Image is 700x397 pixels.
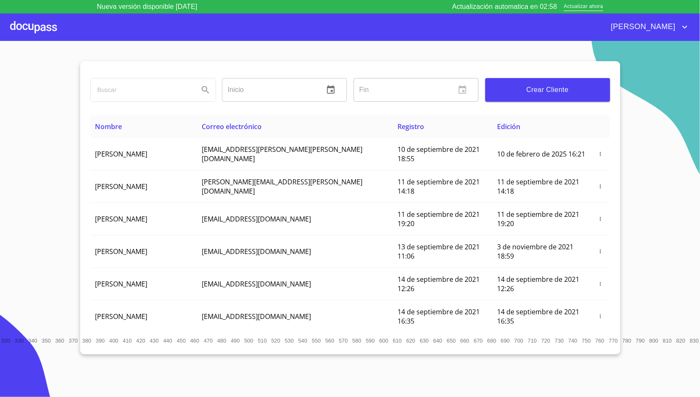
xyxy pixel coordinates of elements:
[298,338,307,344] span: 540
[512,334,526,348] button: 700
[312,338,321,344] span: 550
[636,338,645,344] span: 790
[431,334,445,348] button: 640
[42,338,51,344] span: 350
[40,334,53,348] button: 350
[555,338,564,344] span: 730
[323,334,337,348] button: 560
[564,3,603,11] span: Actualizar ahora
[458,334,472,348] button: 660
[283,334,296,348] button: 530
[134,334,148,348] button: 420
[661,334,674,348] button: 810
[269,334,283,348] button: 520
[242,334,256,348] button: 500
[28,338,37,344] span: 340
[69,338,78,344] span: 370
[404,334,418,348] button: 620
[177,338,186,344] span: 450
[452,2,557,12] p: Actualización automatica en 02:58
[204,338,213,344] span: 470
[310,334,323,348] button: 550
[175,334,188,348] button: 450
[397,210,480,228] span: 11 de septiembre de 2021 19:20
[391,334,404,348] button: 610
[528,338,537,344] span: 710
[123,338,132,344] span: 410
[109,338,118,344] span: 400
[568,338,577,344] span: 740
[526,334,539,348] button: 710
[460,338,469,344] span: 660
[296,334,310,348] button: 540
[647,334,661,348] button: 800
[485,334,499,348] button: 680
[566,334,580,348] button: 740
[202,334,215,348] button: 470
[497,122,520,131] span: Edición
[258,338,267,344] span: 510
[539,334,553,348] button: 720
[202,312,311,321] span: [EMAIL_ADDRESS][DOMAIN_NAME]
[649,338,658,344] span: 800
[136,338,145,344] span: 420
[95,312,148,321] span: [PERSON_NAME]
[690,338,699,344] span: 830
[217,338,226,344] span: 480
[95,279,148,289] span: [PERSON_NAME]
[397,177,480,196] span: 11 de septiembre de 2021 14:18
[231,338,240,344] span: 490
[271,338,280,344] span: 520
[379,338,388,344] span: 600
[397,145,480,163] span: 10 de septiembre de 2021 18:55
[499,334,512,348] button: 690
[339,338,348,344] span: 570
[53,334,67,348] button: 360
[80,334,94,348] button: 380
[674,334,688,348] button: 820
[67,334,80,348] button: 370
[541,338,550,344] span: 720
[13,334,26,348] button: 330
[285,338,294,344] span: 530
[420,338,429,344] span: 630
[580,334,593,348] button: 750
[497,275,579,293] span: 14 de septiembre de 2021 12:26
[202,279,311,289] span: [EMAIL_ADDRESS][DOMAIN_NAME]
[445,334,458,348] button: 650
[215,334,229,348] button: 480
[487,338,496,344] span: 680
[397,122,424,131] span: Registro
[397,275,480,293] span: 14 de septiembre de 2021 12:26
[190,338,199,344] span: 460
[202,122,262,131] span: Correo electrónico
[325,338,334,344] span: 560
[94,334,107,348] button: 390
[393,338,402,344] span: 610
[553,334,566,348] button: 730
[202,247,311,256] span: [EMAIL_ADDRESS][DOMAIN_NAME]
[418,334,431,348] button: 630
[622,338,631,344] span: 780
[497,210,579,228] span: 11 de septiembre de 2021 19:20
[121,334,134,348] button: 410
[352,338,361,344] span: 580
[595,338,604,344] span: 760
[55,338,64,344] span: 360
[82,338,91,344] span: 380
[397,242,480,261] span: 13 de septiembre de 2021 11:06
[582,338,591,344] span: 750
[605,20,690,34] button: account of current user
[256,334,269,348] button: 510
[472,334,485,348] button: 670
[1,338,10,344] span: 320
[195,80,216,100] button: Search
[377,334,391,348] button: 600
[634,334,647,348] button: 790
[485,78,610,102] button: Crear Cliente
[497,177,579,196] span: 11 de septiembre de 2021 14:18
[663,338,672,344] span: 810
[97,2,197,12] p: Nueva versión disponible [DATE]
[406,338,415,344] span: 620
[350,334,364,348] button: 580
